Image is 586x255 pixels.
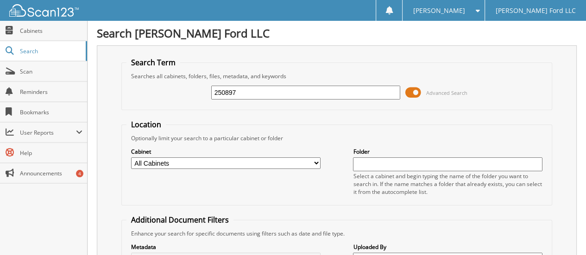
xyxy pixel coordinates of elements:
[353,172,542,196] div: Select a cabinet and begin typing the name of the folder you want to search in. If the name match...
[20,88,82,96] span: Reminders
[126,134,547,142] div: Optionally limit your search to a particular cabinet or folder
[126,230,547,237] div: Enhance your search for specific documents using filters such as date and file type.
[20,169,82,177] span: Announcements
[20,129,76,137] span: User Reports
[131,243,321,251] label: Metadata
[126,119,166,130] legend: Location
[540,211,586,255] iframe: Chat Widget
[426,89,467,96] span: Advanced Search
[97,25,577,41] h1: Search [PERSON_NAME] Ford LLC
[495,8,575,13] span: [PERSON_NAME] Ford LLC
[353,148,542,155] label: Folder
[20,149,82,157] span: Help
[20,108,82,116] span: Bookmarks
[126,57,180,68] legend: Search Term
[9,4,79,17] img: scan123-logo-white.svg
[20,68,82,75] span: Scan
[126,72,547,80] div: Searches all cabinets, folders, files, metadata, and keywords
[20,27,82,35] span: Cabinets
[131,148,321,155] label: Cabinet
[353,243,542,251] label: Uploaded By
[126,215,233,225] legend: Additional Document Filters
[413,8,465,13] span: [PERSON_NAME]
[76,170,83,177] div: 4
[20,47,81,55] span: Search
